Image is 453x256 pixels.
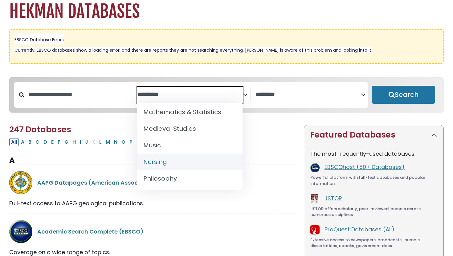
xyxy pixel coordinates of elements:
li: Philosophy [137,170,243,187]
button: Filter Results B [27,138,33,146]
a: EBSCOhost (50+ Databases) [324,163,405,171]
button: Filter Results M [104,138,112,146]
a: ProQuest Databases (All) [324,226,394,233]
button: Filter Results J [83,138,90,146]
li: Nursing [137,154,243,170]
span: EBSCO Database Errors [14,37,64,43]
nav: Search filters [9,77,444,113]
span: 247 Databases [9,124,71,135]
button: Featured Databases [304,125,443,145]
button: Filter Results F [56,138,62,146]
button: Filter Results A [19,138,26,146]
button: Filter Results C [34,138,41,146]
button: Filter Results G [63,138,70,146]
button: Filter Results I [78,138,83,146]
textarea: Search [255,91,361,98]
div: Extensive access to newspapers, broadcasts, journals, dissertations, ebooks, government docs. [310,237,437,249]
div: Powerful platform with full-text databases and popular information. [310,174,437,186]
input: Search database by title or keyword [24,90,132,100]
li: Music [137,137,243,154]
a: Academic Search Complete (EBSCO) [37,228,144,235]
button: Filter Results N [112,138,119,146]
button: Filter Results O [120,138,127,146]
div: Full-text access to AAPG geological publications. [9,199,296,207]
div: JSTOR offers scholarly, peer-reviewed journals across numerous disciplines. [310,206,437,218]
button: Filter Results H [71,138,78,146]
button: Filter Results E [49,138,55,146]
span: Currently, EBSCO databases show a loading error, and there are reports they are not searching eve... [14,47,372,53]
li: Medieval Studies [137,120,243,137]
div: Alpha-list to filter by first letter of database name [9,138,217,146]
button: Submit for Search Results [372,86,435,104]
textarea: Search [137,91,243,98]
h1: Hekman Databases [9,1,444,22]
button: All [9,138,19,146]
a: JSTOR [324,194,342,202]
h3: A [9,156,296,165]
button: Filter Results P [128,138,134,146]
li: Mathematics & Statistics [137,104,243,120]
p: The most frequently-used databases [310,150,437,158]
a: AAPG Datapages (American Association of Petroleum Geologists) [37,179,228,186]
button: Filter Results L [97,138,104,146]
button: Filter Results D [42,138,49,146]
